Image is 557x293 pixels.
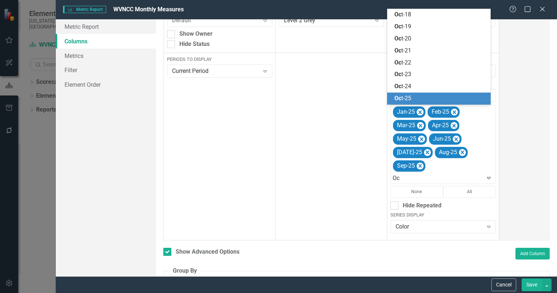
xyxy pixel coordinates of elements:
span: Sep-25 [397,162,415,169]
div: Remove [object Object] [424,149,431,156]
button: Cancel [491,278,516,291]
span: Mar-25 [397,122,415,129]
div: Level 2 Grey [284,16,371,25]
a: Filter [56,63,156,77]
span: Oc [394,47,401,54]
div: Current Period [172,67,259,75]
a: Columns [56,34,156,48]
div: Remove [object Object] [451,109,458,116]
span: Aug-25 [439,149,457,156]
span: t-24 [394,83,411,90]
div: Remove [object Object] [417,109,424,116]
div: Remove [object Object] [459,149,466,156]
span: t-25 [394,95,411,102]
legend: Group By [169,267,200,275]
span: t-22 [394,59,411,66]
div: Remove [object Object] [417,122,424,129]
div: Show Owner [179,30,213,38]
span: May-25 [397,135,416,142]
div: Hide Status [179,40,210,48]
div: Remove [object Object] [451,122,457,129]
span: Oc [394,23,401,30]
button: Add Column [515,248,550,259]
span: Oc [394,35,401,42]
div: Default [172,16,259,25]
span: [DATE]-25 [397,149,422,156]
div: Remove [object Object] [417,163,424,169]
span: WVNCC Monthly Measures [113,6,184,13]
span: Feb-25 [432,108,449,115]
div: Remove [object Object] [453,136,460,142]
span: Metric Report [63,6,106,13]
span: t-23 [394,71,411,78]
span: Jan-25 [397,108,415,115]
a: Metric Report [56,19,156,34]
div: Color [396,223,483,231]
span: t-21 [394,47,411,54]
span: Oc [394,71,401,78]
div: Hide Repeated [403,202,441,210]
div: Show Advanced Options [176,248,239,256]
span: t-18 [394,11,411,18]
span: Oc [394,59,401,66]
span: Jun-25 [433,135,451,142]
span: Oc [394,11,401,18]
button: None [390,186,443,198]
div: Remove [object Object] [418,136,425,142]
span: Oc [394,83,401,90]
span: Oc [394,95,401,102]
label: Series Display [390,212,496,218]
label: Periods to Display [167,56,272,63]
span: t-19 [394,23,411,30]
button: Save [522,278,542,291]
a: Element Order [56,77,156,92]
button: All [443,186,496,198]
a: Metrics [56,48,156,63]
span: Apr-25 [432,122,449,129]
span: t-20 [394,35,411,42]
